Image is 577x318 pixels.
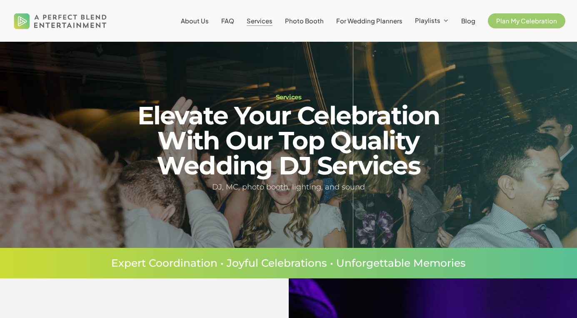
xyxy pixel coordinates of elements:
[488,18,565,24] a: Plan My Celebration
[25,258,552,268] p: Expert Coordination • Joyful Celebrations • Unforgettable Memories
[116,103,461,178] h2: Elevate Your Celebration With Our Top Quality Wedding DJ Services
[116,94,461,100] h1: Services
[496,17,557,25] span: Plan My Celebration
[221,17,234,25] span: FAQ
[415,16,440,24] span: Playlists
[415,17,449,25] a: Playlists
[181,17,209,25] span: About Us
[116,181,461,193] h5: DJ, MC, photo booth, lighting, and sound
[247,18,272,24] a: Services
[285,18,324,24] a: Photo Booth
[336,17,402,25] span: For Wedding Planners
[285,17,324,25] span: Photo Booth
[12,6,109,36] img: A Perfect Blend Entertainment
[181,18,209,24] a: About Us
[247,17,272,25] span: Services
[461,18,475,24] a: Blog
[336,18,402,24] a: For Wedding Planners
[461,17,475,25] span: Blog
[221,18,234,24] a: FAQ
